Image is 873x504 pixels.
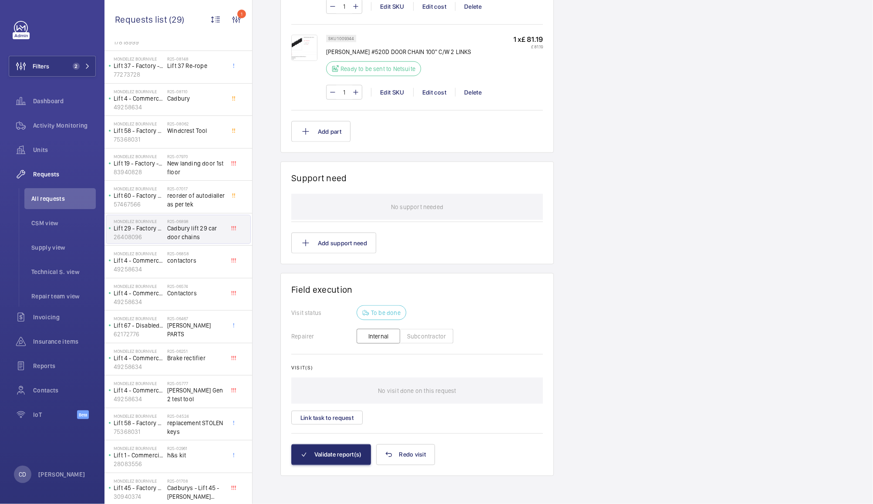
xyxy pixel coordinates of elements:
span: Units [33,145,96,154]
p: 75368031 [114,427,164,436]
span: h&s kit [167,451,225,460]
p: Lift 58 - Factory - [GEOGRAPHIC_DATA] [114,126,164,135]
h2: R25-06858 [167,251,225,256]
span: Contactors [167,289,225,298]
span: Invoicing [33,313,96,321]
button: Add part [291,121,351,142]
p: 49258634 [114,103,164,112]
p: Mondelez Bournvile [114,478,164,484]
h2: R25-04524 [167,413,225,419]
p: 30940374 [114,492,164,501]
h2: R25-08062 [167,121,225,126]
span: [PERSON_NAME] PARTS [167,321,225,338]
p: 49258634 [114,362,164,371]
p: To be done [371,308,401,317]
p: CD [19,470,26,479]
span: Cadburys - Lift 45 - [PERSON_NAME] Governor & Kollmorgen Parts [167,484,225,501]
p: Mondelez Bournvile [114,348,164,354]
span: [PERSON_NAME] Gen 2 test tool [167,386,225,403]
button: Link task to request [291,411,363,425]
h2: R25-01708 [167,478,225,484]
span: Windcrest Tool [167,126,225,135]
h2: R25-05777 [167,381,225,386]
p: £ 81.19 [513,44,543,49]
span: Beta [77,410,89,419]
span: Requests [33,170,96,179]
span: Cadbury [167,94,225,103]
p: Lift 4 - Commercial - [GEOGRAPHIC_DATA] [114,289,164,298]
p: Mondelez Bournvile [114,446,164,451]
p: 26408096 [114,233,164,241]
h2: Visit(s) [291,365,543,371]
p: No support needed [391,194,443,220]
button: Add support need [291,233,376,254]
button: Validate report(s) [291,444,371,465]
span: Requests list [115,14,169,25]
span: reorder of autodialler as per tek [167,191,225,209]
button: Internal [357,329,400,344]
p: Mondelez Bournvile [114,121,164,126]
span: IoT [33,410,77,419]
h2: R25-06251 [167,348,225,354]
div: Edit cost [413,2,455,11]
h2: R25-06467 [167,316,225,321]
p: 77273728 [114,70,164,79]
span: All requests [31,194,96,203]
div: Edit SKU [371,88,413,97]
p: Lift 60 - Factory - [GEOGRAPHIC_DATA] [114,191,164,200]
p: Lift 29 - Factory - [GEOGRAPHIC_DATA] [114,224,164,233]
p: Ready to be sent to Netsuite [340,64,415,73]
h2: R25-07970 [167,154,225,159]
button: Filters2 [9,56,96,77]
p: 62172776 [114,330,164,338]
h2: R25-08148 [167,56,225,61]
button: Subcontractor [400,329,453,344]
span: CSM view [31,219,96,227]
p: Lift 4 - Commercial - [GEOGRAPHIC_DATA] [114,94,164,103]
span: Reports [33,362,96,370]
p: 1 x £ 81.19 [513,35,543,44]
span: Cadbury lift 29 car door chains [167,224,225,241]
div: Edit cost [413,88,455,97]
span: Insurance items [33,337,96,346]
h2: R25-08110 [167,89,225,94]
span: Supply view [31,243,96,252]
div: Delete [455,88,490,97]
div: Edit SKU [371,2,413,11]
img: 8_0PQUHclf9k0-YeDlkbVHSUOZtdcM3pBBqJgey3CdkQAUYq.png [291,35,317,61]
p: [PERSON_NAME] [38,470,85,479]
p: 28083556 [114,460,164,468]
p: Mondelez Bournvile [114,316,164,321]
p: 49258634 [114,298,164,306]
p: Mondelez Bournvile [114,251,164,256]
h1: Support need [291,173,347,183]
p: Mondelez Bournvile [114,284,164,289]
p: Lift 67 - Disabled Lift L2 - [GEOGRAPHIC_DATA] [114,321,164,330]
span: Technical S. view [31,267,96,276]
p: No visit done on this request [378,378,456,404]
h2: R25-02961 [167,446,225,451]
p: Mondelez Bournvile [114,219,164,224]
span: Brake rectifier [167,354,225,362]
h2: R25-06574 [167,284,225,289]
span: replacement STOLEN keys [167,419,225,436]
span: Contacts [33,386,96,395]
button: Redo visit [376,444,435,465]
p: Lift 1 - Commercial - [GEOGRAPHIC_DATA] [114,451,164,460]
p: Mondelez Bournvile [114,413,164,419]
p: 57467566 [114,200,164,209]
p: Lift 19 - Factory -Moulding 2 [114,159,164,168]
p: 17818999 [114,38,164,47]
p: SKU 1009344 [328,37,354,40]
p: Mondelez Bournvile [114,186,164,191]
span: Repair team view [31,292,96,301]
p: Mondelez Bournvile [114,154,164,159]
h1: Field execution [291,284,543,295]
h2: R25-07017 [167,186,225,191]
p: Lift 4 - Commercial - [GEOGRAPHIC_DATA] [114,386,164,395]
p: Mondelez Bournvile [114,56,164,61]
p: Lift 4 - Commercial - [GEOGRAPHIC_DATA] [114,256,164,265]
p: Lift 58 - Factory - [GEOGRAPHIC_DATA] [114,419,164,427]
p: 49258634 [114,265,164,274]
span: Activity Monitoring [33,121,96,130]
